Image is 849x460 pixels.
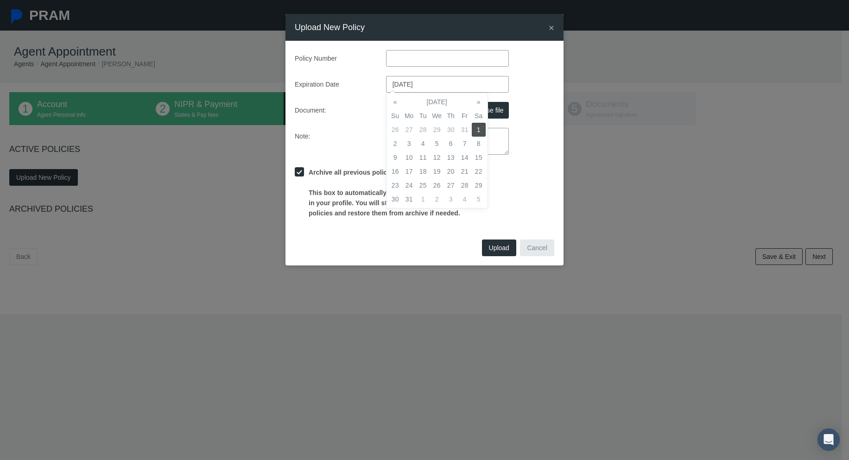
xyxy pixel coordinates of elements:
[549,23,554,32] button: Close
[430,137,444,151] td: 5
[416,192,430,206] td: 1
[472,109,486,123] th: Sa
[402,164,416,178] td: 17
[458,137,472,151] td: 7
[288,50,379,67] label: Policy Number
[430,192,444,206] td: 2
[549,22,554,33] span: ×
[482,239,516,256] button: Upload
[472,95,486,109] th: »
[288,128,379,155] label: Note:
[472,192,486,206] td: 5
[430,123,444,137] td: 29
[472,151,486,164] td: 15
[288,102,379,119] label: Document:
[388,95,402,109] th: «
[458,109,472,123] th: Fr
[817,428,840,451] div: Open Intercom Messenger
[388,192,402,206] td: 30
[471,107,504,114] span: Choose file
[444,192,458,206] td: 3
[472,123,486,137] td: 1
[388,164,402,178] td: 16
[402,178,416,192] td: 24
[402,95,472,109] th: [DATE]
[430,151,444,164] td: 12
[458,178,472,192] td: 28
[458,151,472,164] td: 14
[458,164,472,178] td: 21
[444,164,458,178] td: 20
[388,151,402,164] td: 9
[472,164,486,178] td: 22
[402,123,416,137] td: 27
[295,21,365,34] h4: Upload New Policy
[416,151,430,164] td: 11
[388,178,402,192] td: 23
[402,109,416,123] th: Mo
[388,109,402,123] th: Su
[416,137,430,151] td: 4
[388,123,402,137] td: 26
[402,192,416,206] td: 31
[458,192,472,206] td: 4
[444,137,458,151] td: 6
[416,109,430,123] th: Tu
[416,164,430,178] td: 18
[472,137,486,151] td: 8
[444,151,458,164] td: 13
[489,244,509,252] span: Upload
[304,167,463,218] label: Archive all previous policies This box to automatically archive the old policies in your profile....
[430,178,444,192] td: 26
[388,137,402,151] td: 2
[402,151,416,164] td: 10
[416,178,430,192] td: 25
[472,178,486,192] td: 29
[444,109,458,123] th: Th
[444,178,458,192] td: 27
[520,239,554,256] button: Cancel
[444,123,458,137] td: 30
[430,164,444,178] td: 19
[458,123,472,137] td: 31
[416,123,430,137] td: 28
[402,137,416,151] td: 3
[288,76,379,93] label: Expiration Date
[430,109,444,123] th: We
